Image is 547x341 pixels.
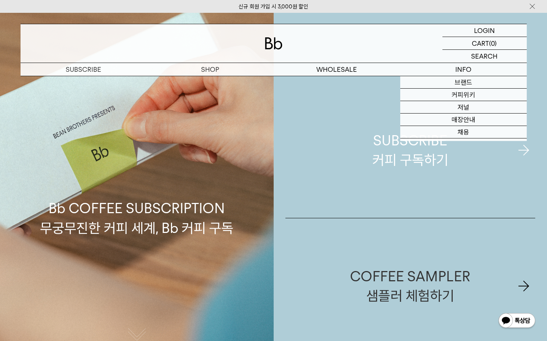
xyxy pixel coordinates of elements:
[400,114,527,126] a: 매장안내
[400,63,527,76] p: INFO
[400,126,527,138] a: 채용
[400,101,527,114] a: 저널
[474,24,495,37] p: LOGIN
[471,50,498,63] p: SEARCH
[489,37,497,49] p: (0)
[372,131,448,170] div: SUBSCRIBE 커피 구독하기
[442,24,527,37] a: LOGIN
[498,312,536,330] img: 카카오톡 채널 1:1 채팅 버튼
[239,3,309,10] a: 신규 회원 가입 시 3,000원 할인
[285,82,536,218] a: SUBSCRIBE커피 구독하기
[350,267,470,305] div: COFFEE SAMPLER 샘플러 체험하기
[400,76,527,89] a: 브랜드
[442,37,527,50] a: CART (0)
[274,63,400,76] p: WHOLESALE
[147,63,274,76] a: SHOP
[40,129,233,237] p: Bb COFFEE SUBSCRIPTION 무궁무진한 커피 세계, Bb 커피 구독
[21,63,147,76] a: SUBSCRIBE
[400,89,527,101] a: 커피위키
[265,37,282,49] img: 로고
[472,37,489,49] p: CART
